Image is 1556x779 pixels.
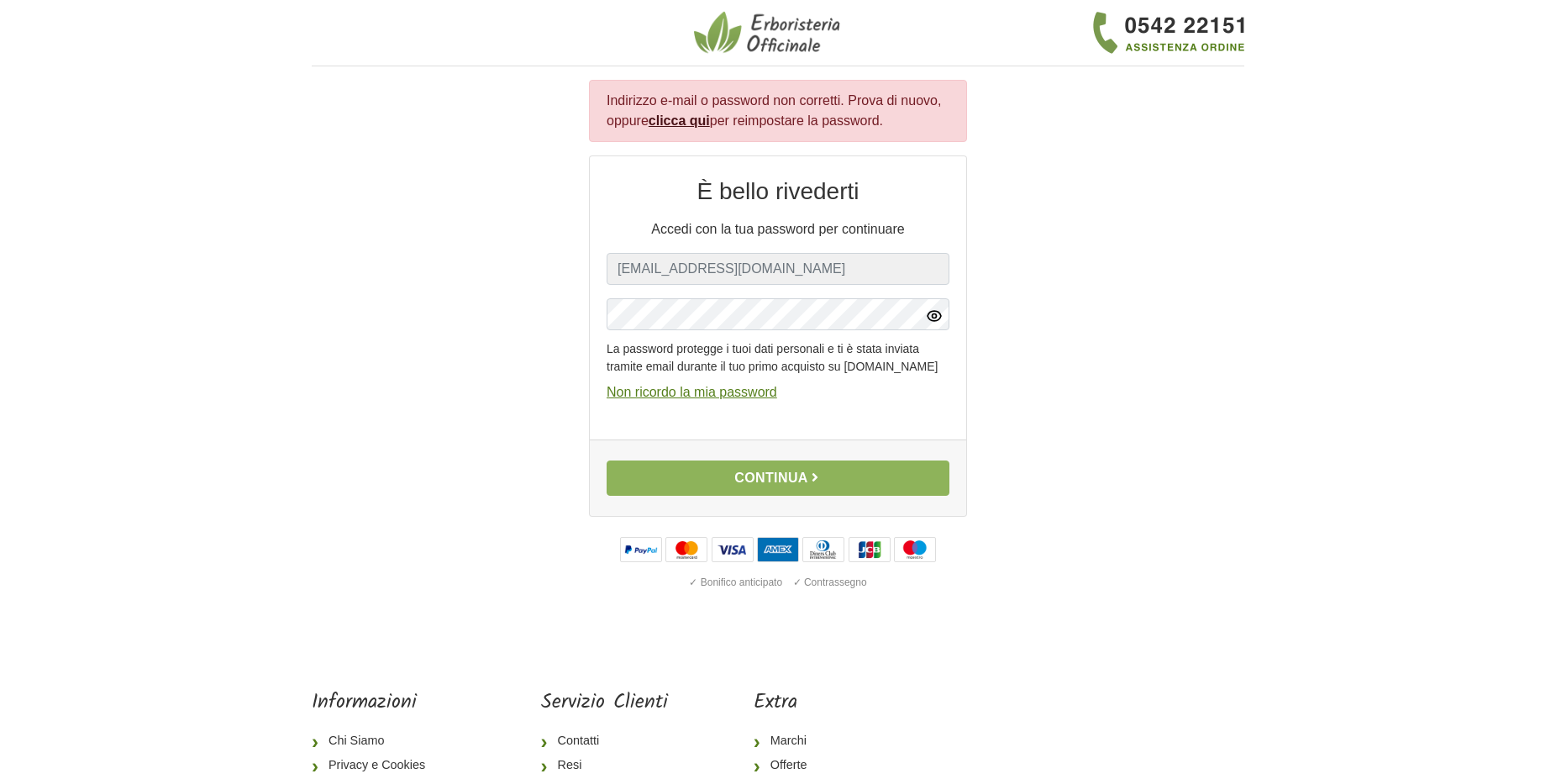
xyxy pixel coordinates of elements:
[607,176,949,206] h2: È bello rivederti
[790,571,870,593] div: ✓ Contrassegno
[649,113,710,128] a: clicca qui
[541,753,668,778] a: Resi
[950,691,1244,750] iframe: fb:page Facebook Social Plugin
[754,753,865,778] a: Offerte
[607,253,949,285] input: Il tuo indirizzo e-mail
[607,461,949,496] button: Continua
[694,10,845,55] img: Erboristeria Officinale
[541,729,668,754] a: Contatti
[754,729,865,754] a: Marchi
[589,80,967,142] div: Indirizzo e-mail o password non corretti. Prova di nuovo, oppure per reimpostare la password.
[754,691,865,715] h5: Extra
[312,729,455,754] a: Chi Siamo
[312,753,455,778] a: Privacy e Cookies
[312,691,455,715] h5: Informazioni
[686,571,786,593] div: ✓ Bonifico anticipato
[607,334,949,376] small: La password protegge i tuoi dati personali e ti è stata inviata tramite email durante il tuo prim...
[607,385,777,399] a: Non ricordo la mia password
[607,219,949,239] p: Accedi con la tua password per continuare
[541,691,668,715] h5: Servizio Clienti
